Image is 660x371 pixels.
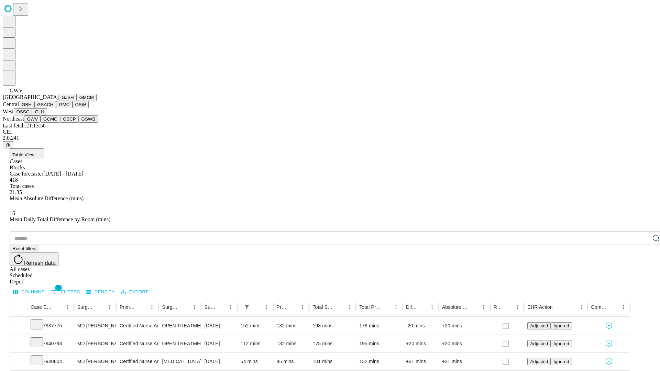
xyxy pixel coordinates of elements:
[77,94,97,101] button: GMCM
[56,101,72,108] button: GMC
[120,353,155,370] div: Certified Nurse Anesthetist
[591,304,608,310] div: Comments
[10,195,84,201] span: Mean Absolute Difference (mins)
[205,304,216,310] div: Surgery Date
[277,353,306,370] div: 85 mins
[43,171,83,177] span: [DATE] - [DATE]
[10,171,43,177] span: Case forecaster
[527,358,551,365] button: Adjusted
[619,302,628,312] button: Menu
[5,142,10,147] span: @
[242,302,252,312] button: Show filters
[242,302,252,312] div: 1 active filter
[85,287,117,297] button: Density
[12,246,36,251] span: Reset filters
[3,109,14,114] span: West
[119,287,150,297] button: Export
[553,323,569,328] span: Ignored
[469,302,479,312] button: Sort
[406,335,435,352] div: +20 mins
[277,304,288,310] div: Predicted In Room Duration
[344,302,354,312] button: Menu
[24,115,41,123] button: GWV
[503,302,513,312] button: Sort
[79,115,98,123] button: GSWB
[359,335,399,352] div: 195 mins
[162,304,179,310] div: Surgery Name
[77,335,113,352] div: MD [PERSON_NAME] [PERSON_NAME] Md
[241,335,270,352] div: 112 mins
[77,317,113,335] div: MD [PERSON_NAME] [PERSON_NAME] Md
[513,302,522,312] button: Menu
[359,353,399,370] div: 132 mins
[205,335,234,352] div: [DATE]
[391,302,401,312] button: Menu
[252,302,262,312] button: Sort
[216,302,226,312] button: Sort
[3,101,19,107] span: Central
[530,323,548,328] span: Adjusted
[241,317,270,335] div: 152 mins
[205,353,234,370] div: [DATE]
[59,94,77,101] button: GJSH
[359,317,399,335] div: 178 mins
[551,358,572,365] button: Ignored
[180,302,190,312] button: Sort
[41,115,60,123] button: GCMC
[162,353,197,370] div: [MEDICAL_DATA] LEG,KNEE, ANKLE DEEP
[312,353,352,370] div: 101 mins
[120,335,155,352] div: Certified Nurse Anesthetist
[442,317,487,335] div: +20 mins
[137,302,147,312] button: Sort
[609,302,619,312] button: Sort
[527,322,551,329] button: Adjusted
[32,108,47,115] button: GLH
[10,245,39,252] button: Reset filters
[55,284,62,291] span: 1
[262,302,272,312] button: Menu
[10,210,15,216] span: 16
[13,320,24,332] button: Expand
[34,101,56,108] button: GSACH
[442,304,469,310] div: Absolute Difference
[551,322,572,329] button: Ignored
[205,317,234,335] div: [DATE]
[442,335,487,352] div: +20 mins
[11,287,46,297] button: Select columns
[77,353,113,370] div: MD [PERSON_NAME] [PERSON_NAME] Md
[10,189,22,195] span: 21.35
[162,317,197,335] div: OPEN TREATMENT [MEDICAL_DATA] INTERMEDULLARY ROD
[53,302,63,312] button: Sort
[13,356,24,368] button: Expand
[10,148,44,158] button: Table View
[442,353,487,370] div: +31 mins
[120,317,155,335] div: Certified Nurse Anesthetist
[10,177,18,183] span: 418
[418,302,427,312] button: Sort
[162,335,197,352] div: OPEN TREATMENT FRACTURE OF RADIUS
[63,302,72,312] button: Menu
[19,101,34,108] button: GBH
[277,317,306,335] div: 132 mins
[530,341,548,346] span: Adjusted
[298,302,307,312] button: Menu
[406,353,435,370] div: +31 mins
[95,302,105,312] button: Sort
[553,359,569,364] span: Ignored
[3,141,13,148] button: @
[10,183,34,189] span: Total cases
[120,304,137,310] div: Primary Service
[277,335,306,352] div: 132 mins
[3,123,46,128] span: Last fetch: 21:13:50
[190,302,199,312] button: Menu
[553,302,563,312] button: Sort
[288,302,298,312] button: Sort
[31,304,52,310] div: Case Epic Id
[427,302,437,312] button: Menu
[312,335,352,352] div: 175 mins
[312,304,334,310] div: Total Scheduled Duration
[530,359,548,364] span: Adjusted
[31,317,70,335] div: 7937775
[494,304,503,310] div: Resolved in EHR
[226,302,235,312] button: Menu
